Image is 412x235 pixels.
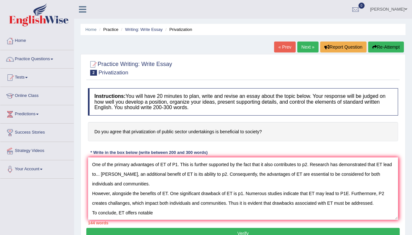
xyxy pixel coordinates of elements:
h2: Practice Writing: Write Essay [88,60,172,76]
a: Home [85,27,97,32]
li: Practice [98,26,118,33]
a: Your Account [0,160,74,176]
a: Online Class [0,87,74,103]
a: Next » [297,42,319,52]
a: Tests [0,69,74,85]
a: Predictions [0,105,74,121]
a: Writing: Write Essay [125,27,163,32]
span: 2 [90,70,97,76]
div: 144 words [88,220,398,226]
li: Privatization [164,26,192,33]
small: Privatization [99,70,129,76]
a: Strategy Videos [0,142,74,158]
a: Practice Questions [0,50,74,66]
span: 0 [359,3,365,9]
b: Instructions: [94,93,126,99]
a: Success Stories [0,124,74,140]
div: * Write in the box below (write between 200 and 300 words) [88,149,210,155]
h4: Do you agree that privatization of public sector undertakings is beneficial to society? [88,122,398,142]
h4: You will have 20 minutes to plan, write and revise an essay about the topic below. Your response ... [88,88,398,116]
button: Re-Attempt [368,42,404,52]
button: Report Question [320,42,367,52]
a: Home [0,32,74,48]
a: « Prev [274,42,295,52]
